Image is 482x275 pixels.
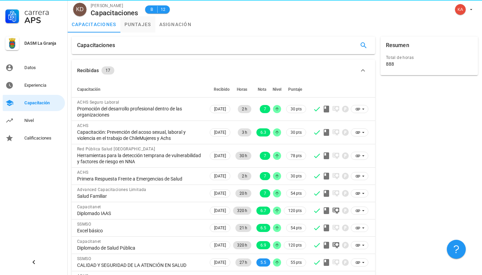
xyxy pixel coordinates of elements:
[237,207,247,215] span: 320 h
[24,8,62,16] div: Carrera
[291,190,302,197] span: 54 pts
[260,241,266,249] span: 6.9
[120,16,155,33] a: puntajes
[214,207,226,214] span: [DATE]
[3,60,65,76] a: Datos
[455,4,466,15] div: avatar
[77,176,203,182] div: Primera Respuesta Frente a Emergencias de Salud
[214,129,226,136] span: [DATE]
[77,129,203,141] div: Capacitación: Prevención del acoso sexual, laboral y violencia en el trabajo de ChileMujeres y Achs
[3,130,65,146] a: Calificaciones
[155,16,196,33] a: asignación
[24,65,62,70] div: Datos
[106,66,110,75] span: 17
[77,228,203,234] div: Excel básico
[77,123,89,128] span: ACHS
[3,112,65,129] a: Nivel
[242,172,247,180] span: 2 h
[3,95,65,111] a: Capacitación
[160,6,166,13] span: 12
[73,3,87,16] div: avatar
[282,81,307,98] th: Puntaje
[253,81,272,98] th: Nota
[232,81,253,98] th: Horas
[91,9,138,17] div: Capacitaciones
[264,105,266,113] span: 7
[239,258,247,267] span: 27 h
[77,239,101,244] span: Capacitanet
[288,87,302,92] span: Puntaje
[208,81,232,98] th: Recibido
[264,189,266,197] span: 7
[288,207,302,214] span: 120 pts
[214,152,226,160] span: [DATE]
[239,224,247,232] span: 21 h
[77,205,101,209] span: Capacitanet
[77,152,203,165] div: Herramientas para la detección temprana de vulnerabilidad y factores de riesgo en NNA
[272,81,282,98] th: Nivel
[288,242,302,249] span: 120 pts
[77,245,203,251] div: Diplomado de Salud Pública
[214,105,226,113] span: [DATE]
[77,222,91,227] span: SSMSO
[77,193,203,199] div: Salud Familiar
[3,77,65,93] a: Experiencia
[273,87,281,92] span: Nivel
[77,256,91,261] span: SSMSO
[214,241,226,249] span: [DATE]
[68,16,120,33] a: capacitaciones
[239,152,247,160] span: 30 h
[239,189,247,197] span: 20 h
[291,106,302,112] span: 30 pts
[77,210,203,216] div: Diplomado IAAS
[77,37,115,54] div: Capacitaciones
[77,87,100,92] span: Capacitación
[77,106,203,118] div: Promoción del desarrollo profesional dentro de las organizaciones
[24,41,62,46] div: DASM La Granja
[242,128,247,136] span: 3 h
[291,259,302,266] span: 55 pts
[72,81,208,98] th: Capacitación
[291,129,302,136] span: 30 pts
[260,258,266,267] span: 5.5
[24,135,62,141] div: Calificaciones
[291,152,302,159] span: 78 pts
[77,100,119,105] span: ACHS Seguro Laboral
[214,172,226,180] span: [DATE]
[258,87,266,92] span: Nota
[237,87,247,92] span: Horas
[386,54,473,61] div: Total de horas
[260,224,266,232] span: 6.5
[24,118,62,123] div: Nivel
[76,3,84,16] span: KD
[291,173,302,179] span: 30 pts
[24,16,62,24] div: APS
[214,259,226,266] span: [DATE]
[237,241,247,249] span: 320 h
[77,67,99,74] div: Recibidas
[24,100,62,106] div: Capacitación
[77,170,89,175] span: ACHS
[149,6,155,13] span: B
[214,190,226,197] span: [DATE]
[291,225,302,231] span: 54 pts
[260,128,266,136] span: 6.3
[24,83,62,88] div: Experiencia
[214,87,230,92] span: Recibido
[91,2,138,9] div: [PERSON_NAME]
[386,61,394,67] div: 888
[77,262,203,268] div: CALIDAD Y SEGURIDAD DE LA ATENCIÓN EN SALUD
[77,147,155,151] span: Red Pública Salud [GEOGRAPHIC_DATA]
[386,37,409,54] div: Resumen
[77,187,146,192] span: Advanced Capacitaciones Limitada
[72,60,375,81] button: Recibidas 17
[214,224,226,232] span: [DATE]
[264,172,266,180] span: 7
[260,207,266,215] span: 6.7
[264,152,266,160] span: 7
[242,105,247,113] span: 2 h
